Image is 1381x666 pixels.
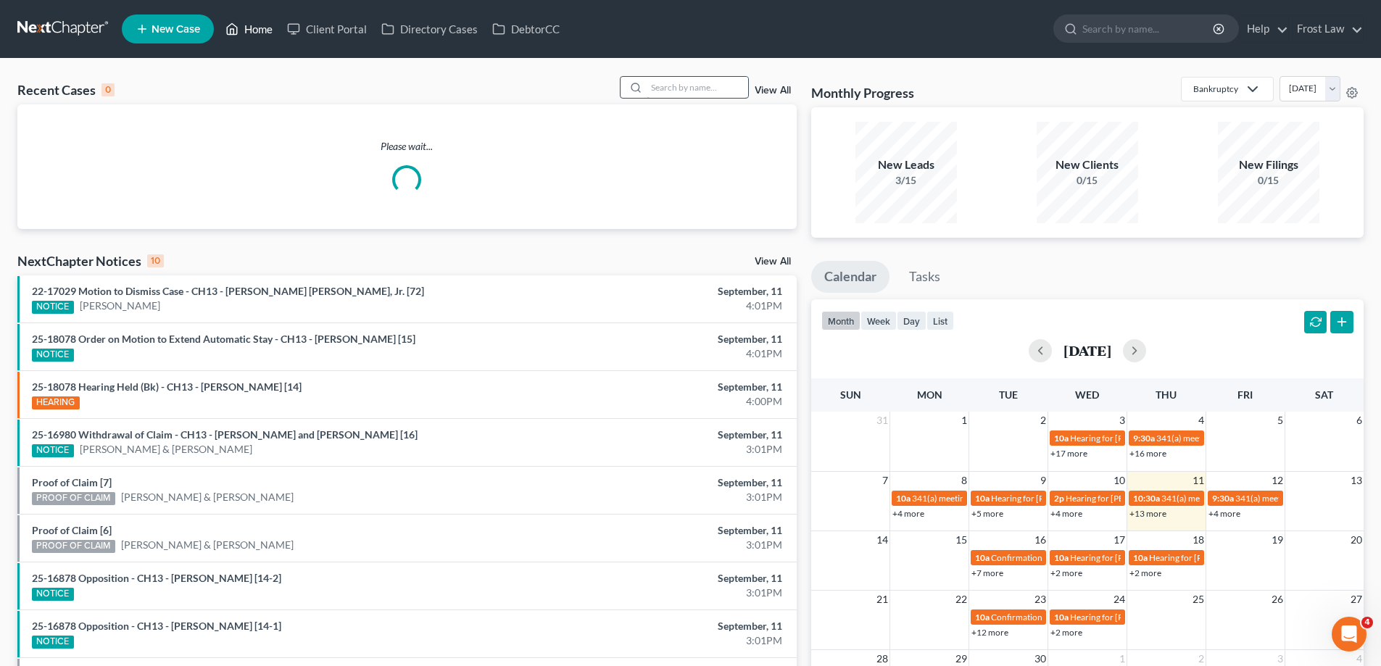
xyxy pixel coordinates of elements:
div: 3:01PM [542,442,782,457]
span: 341(a) meeting for [PERSON_NAME] [1235,493,1375,504]
span: Sat [1315,388,1333,401]
span: 9:30a [1133,433,1155,444]
span: 10:30a [1133,493,1160,504]
div: 3/15 [855,173,957,188]
div: September, 11 [542,428,782,442]
a: Proof of Claim [7] [32,476,112,488]
span: 10a [975,552,990,563]
span: 1 [960,412,969,429]
span: 10a [896,493,911,504]
span: Confirmation hearing for [PERSON_NAME] [991,612,1156,623]
span: 9 [1039,472,1048,489]
a: +4 more [1050,508,1082,519]
span: Thu [1156,388,1177,401]
div: NOTICE [32,588,74,601]
a: +4 more [892,508,924,519]
a: +12 more [971,627,1008,638]
span: 24 [1112,591,1127,608]
div: PROOF OF CLAIM [32,540,115,553]
h3: Monthly Progress [811,84,914,101]
h2: [DATE] [1063,343,1111,358]
span: 10a [975,493,990,504]
a: 25-16878 Opposition - CH13 - [PERSON_NAME] [14-1] [32,620,281,632]
a: +16 more [1129,448,1166,459]
div: September, 11 [542,380,782,394]
div: 0/15 [1037,173,1138,188]
a: DebtorCC [485,16,567,42]
div: 3:01PM [542,633,782,648]
a: +2 more [1050,567,1082,578]
span: 15 [954,531,969,549]
span: Mon [917,388,942,401]
span: 16 [1033,531,1048,549]
a: Client Portal [280,16,374,42]
span: 3 [1118,412,1127,429]
span: Tue [999,388,1018,401]
div: 4:01PM [542,299,782,313]
div: 3:01PM [542,538,782,552]
span: 31 [875,412,889,429]
div: NextChapter Notices [17,252,164,270]
span: 13 [1349,472,1364,489]
input: Search by name... [647,77,748,98]
a: 25-18078 Order on Motion to Extend Automatic Stay - CH13 - [PERSON_NAME] [15] [32,333,415,345]
a: 25-18078 Hearing Held (Bk) - CH13 - [PERSON_NAME] [14] [32,380,302,393]
div: 3:01PM [542,586,782,600]
span: Hearing for [PERSON_NAME] [1070,612,1183,623]
div: September, 11 [542,571,782,586]
span: 10a [975,612,990,623]
a: +7 more [971,567,1003,578]
span: 2p [1054,493,1064,504]
a: Home [218,16,280,42]
div: New Leads [855,157,957,173]
div: NOTICE [32,301,74,314]
a: +2 more [1050,627,1082,638]
span: 10a [1133,552,1148,563]
a: 25-16980 Withdrawal of Claim - CH13 - [PERSON_NAME] and [PERSON_NAME] [16] [32,428,418,441]
span: 20 [1349,531,1364,549]
span: 8 [960,472,969,489]
a: View All [755,257,791,267]
div: September, 11 [542,332,782,346]
span: 10a [1054,612,1069,623]
a: [PERSON_NAME] & [PERSON_NAME] [80,442,252,457]
div: 0/15 [1218,173,1319,188]
span: 18 [1191,531,1206,549]
span: Confirmation hearing for [PERSON_NAME] [PERSON_NAME] [991,552,1225,563]
span: 25 [1191,591,1206,608]
span: 10a [1054,552,1069,563]
span: Hearing for [PERSON_NAME] [1070,552,1183,563]
div: September, 11 [542,475,782,490]
span: 7 [881,472,889,489]
span: 6 [1355,412,1364,429]
div: New Filings [1218,157,1319,173]
div: September, 11 [542,284,782,299]
div: 3:01PM [542,490,782,504]
a: [PERSON_NAME] & [PERSON_NAME] [121,490,294,504]
a: Calendar [811,261,889,293]
button: month [821,311,860,330]
span: 4 [1197,412,1206,429]
div: 0 [101,83,115,96]
a: +5 more [971,508,1003,519]
span: 21 [875,591,889,608]
a: +2 more [1129,567,1161,578]
div: Recent Cases [17,81,115,99]
span: 23 [1033,591,1048,608]
button: day [897,311,926,330]
div: September, 11 [542,619,782,633]
span: 341(a) meeting for [PERSON_NAME] [1161,493,1301,504]
a: +17 more [1050,448,1087,459]
a: Tasks [896,261,953,293]
div: New Clients [1037,157,1138,173]
span: 11 [1191,472,1206,489]
div: NOTICE [32,349,74,362]
span: Hearing for [PERSON_NAME] [991,493,1104,504]
span: 12 [1270,472,1285,489]
a: View All [755,86,791,96]
div: 10 [147,254,164,267]
span: 341(a) meeting for [PERSON_NAME] [1156,433,1296,444]
a: [PERSON_NAME] [80,299,160,313]
span: 10a [1054,433,1069,444]
span: 14 [875,531,889,549]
